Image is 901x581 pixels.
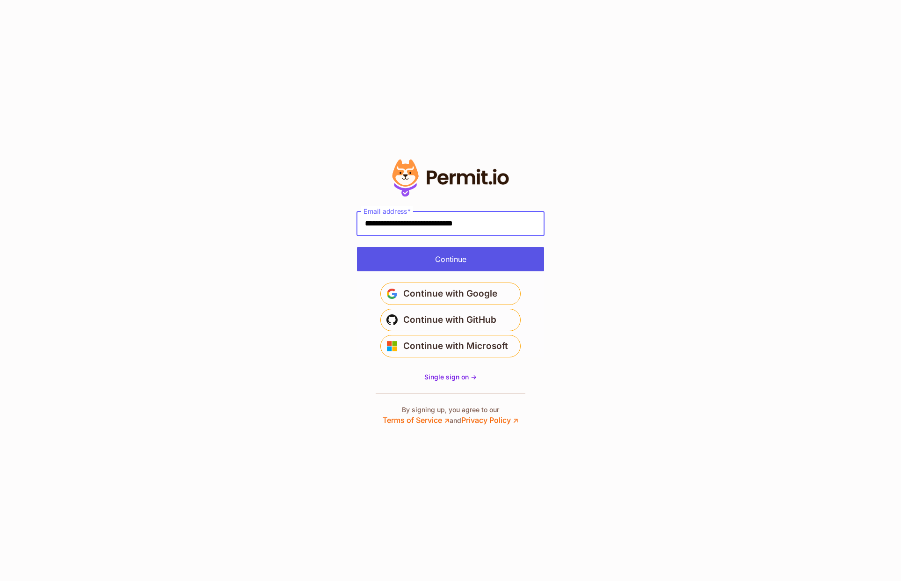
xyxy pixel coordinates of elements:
[357,247,544,271] button: Continue
[380,283,521,305] button: Continue with Google
[424,373,477,381] span: Single sign on ->
[403,312,496,327] span: Continue with GitHub
[424,372,477,382] a: Single sign on ->
[461,415,518,425] a: Privacy Policy ↗
[380,309,521,331] button: Continue with GitHub
[383,415,450,425] a: Terms of Service ↗
[383,405,518,426] p: By signing up, you agree to our and
[403,339,508,354] span: Continue with Microsoft
[403,286,497,301] span: Continue with Google
[380,335,521,357] button: Continue with Microsoft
